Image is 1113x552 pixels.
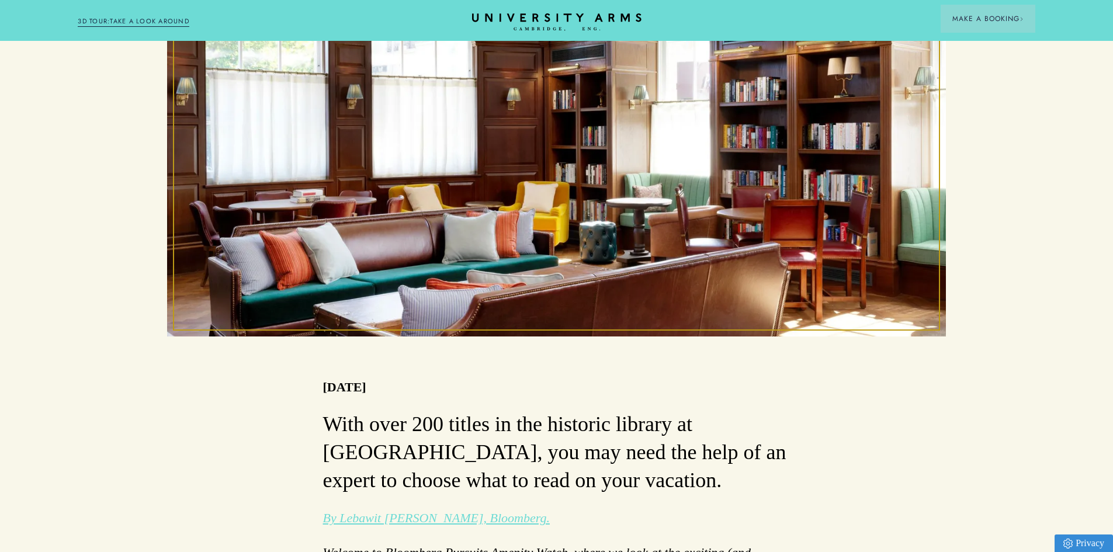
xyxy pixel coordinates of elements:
[78,16,189,27] a: 3D TOUR:TAKE A LOOK AROUND
[952,13,1024,24] span: Make a Booking
[1063,539,1073,548] img: Privacy
[941,5,1035,33] button: Make a BookingArrow icon
[323,377,366,397] p: [DATE]
[323,511,550,525] a: By Lebawit [PERSON_NAME], Bloomberg.
[472,13,642,32] a: Home
[323,411,790,495] h3: With over 200 titles in the historic library at [GEOGRAPHIC_DATA], you may need the help of an ex...
[1020,17,1024,21] img: Arrow icon
[1055,534,1113,552] a: Privacy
